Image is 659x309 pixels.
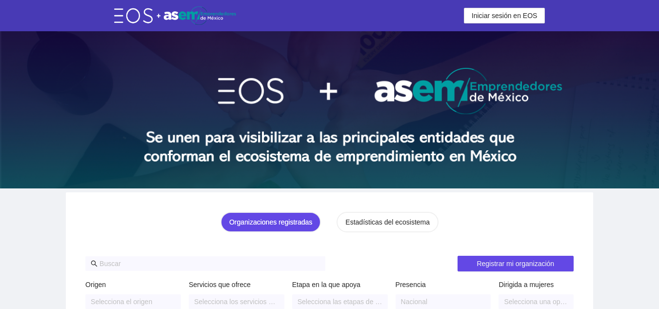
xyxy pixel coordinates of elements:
[345,217,430,227] div: Estadísticas del ecosistema
[91,260,98,267] span: search
[458,256,574,271] button: Registrar mi organización
[477,258,554,269] span: Registrar mi organización
[396,279,426,290] label: Presencia
[189,279,251,290] label: Servicios que ofrece
[499,279,554,290] label: Dirigida a mujeres
[229,217,312,227] div: Organizaciones registradas
[464,8,545,23] button: Iniciar sesión en EOS
[100,258,320,269] input: Buscar
[472,10,538,21] span: Iniciar sesión en EOS
[114,6,236,24] img: eos-asem-logo.38b026ae.png
[85,279,106,290] label: Origen
[292,279,360,290] label: Etapa en la que apoya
